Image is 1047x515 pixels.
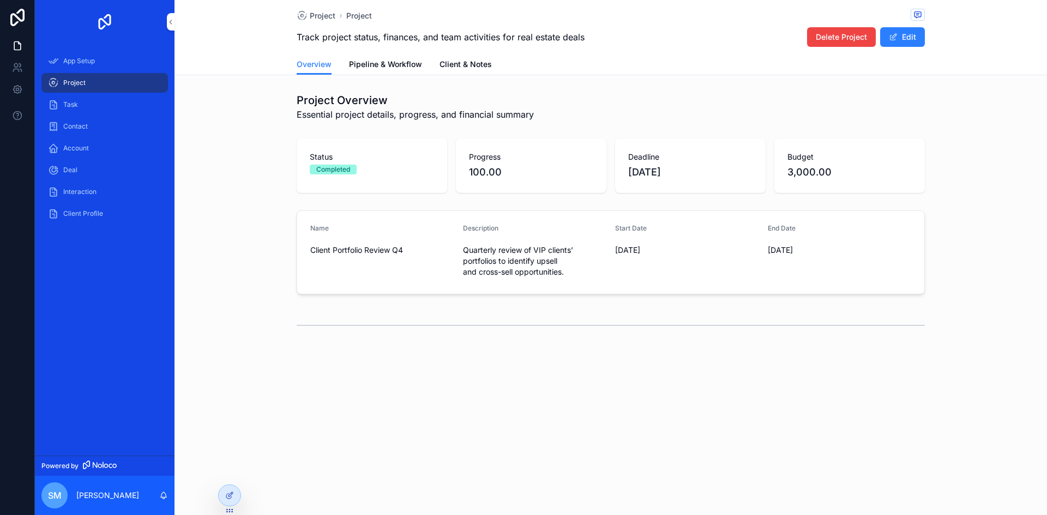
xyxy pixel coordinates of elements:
[41,73,168,93] a: Project
[63,122,88,131] span: Contact
[310,152,434,162] span: Status
[63,187,97,196] span: Interaction
[41,160,168,180] a: Deal
[310,224,329,232] span: Name
[310,10,335,21] span: Project
[880,27,925,47] button: Edit
[469,165,593,180] span: 100.00
[349,54,422,76] a: Pipeline & Workflow
[96,13,113,31] img: App logo
[297,54,332,75] a: Overview
[63,209,103,218] span: Client Profile
[41,138,168,158] a: Account
[469,152,593,162] span: Progress
[297,10,335,21] a: Project
[615,245,759,256] span: [DATE]
[41,204,168,223] a: Client Profile
[297,93,534,108] h1: Project Overview
[41,182,168,202] a: Interaction
[628,152,753,162] span: Deadline
[297,108,534,121] span: Essential project details, progress, and financial summary
[346,10,372,21] a: Project
[297,31,585,44] span: Track project status, finances, and team activities for real estate deals
[349,59,422,70] span: Pipeline & Workflow
[316,165,350,174] div: Completed
[63,78,86,87] span: Project
[41,117,168,136] a: Contact
[807,27,876,47] button: Delete Project
[816,32,867,43] span: Delete Project
[76,490,139,501] p: [PERSON_NAME]
[35,44,174,238] div: scrollable content
[787,165,912,180] span: 3,000.00
[35,456,174,476] a: Powered by
[787,152,912,162] span: Budget
[63,166,77,174] span: Deal
[440,59,492,70] span: Client & Notes
[615,224,647,232] span: Start Date
[768,245,912,256] span: [DATE]
[440,54,492,76] a: Client & Notes
[41,51,168,71] a: App Setup
[63,100,78,109] span: Task
[297,59,332,70] span: Overview
[63,144,89,153] span: Account
[768,224,796,232] span: End Date
[463,224,498,232] span: Description
[310,245,454,256] span: Client Portfolio Review Q4
[463,245,607,277] span: Quarterly review of VIP clients’ portfolios to identify upsell and cross-sell opportunities.
[63,57,95,65] span: App Setup
[41,95,168,114] a: Task
[48,489,62,502] span: SM
[41,462,79,470] span: Powered by
[628,165,753,180] span: [DATE]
